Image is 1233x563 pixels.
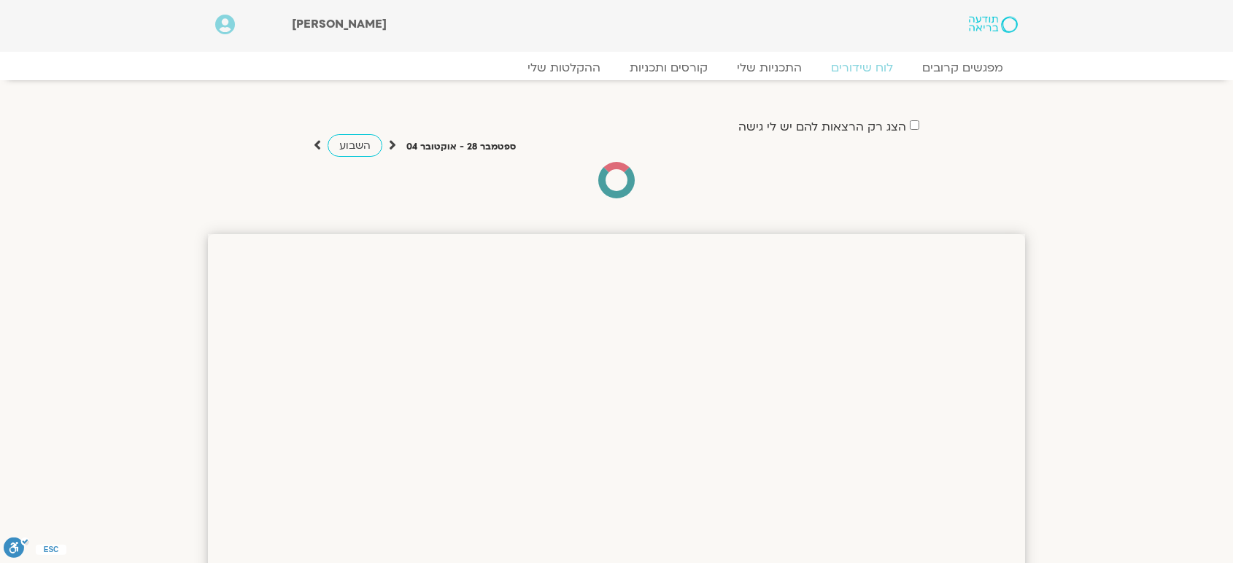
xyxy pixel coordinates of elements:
[513,61,615,75] a: ההקלטות שלי
[908,61,1018,75] a: מפגשים קרובים
[406,139,516,155] p: ספטמבר 28 - אוקטובר 04
[328,134,382,157] a: השבוע
[615,61,722,75] a: קורסים ותכניות
[738,120,906,133] label: הצג רק הרצאות להם יש לי גישה
[339,139,371,152] span: השבוע
[292,16,387,32] span: [PERSON_NAME]
[215,61,1018,75] nav: Menu
[816,61,908,75] a: לוח שידורים
[722,61,816,75] a: התכניות שלי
